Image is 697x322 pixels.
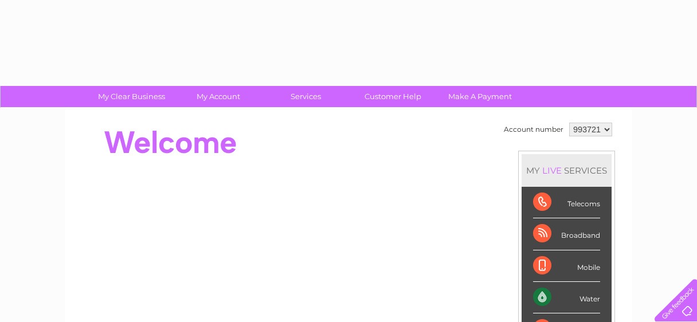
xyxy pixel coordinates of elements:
[533,282,600,313] div: Water
[501,120,566,139] td: Account number
[533,187,600,218] div: Telecoms
[346,86,440,107] a: Customer Help
[533,218,600,250] div: Broadband
[433,86,527,107] a: Make A Payment
[522,154,612,187] div: MY SERVICES
[171,86,266,107] a: My Account
[533,250,600,282] div: Mobile
[540,165,564,176] div: LIVE
[259,86,353,107] a: Services
[84,86,179,107] a: My Clear Business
